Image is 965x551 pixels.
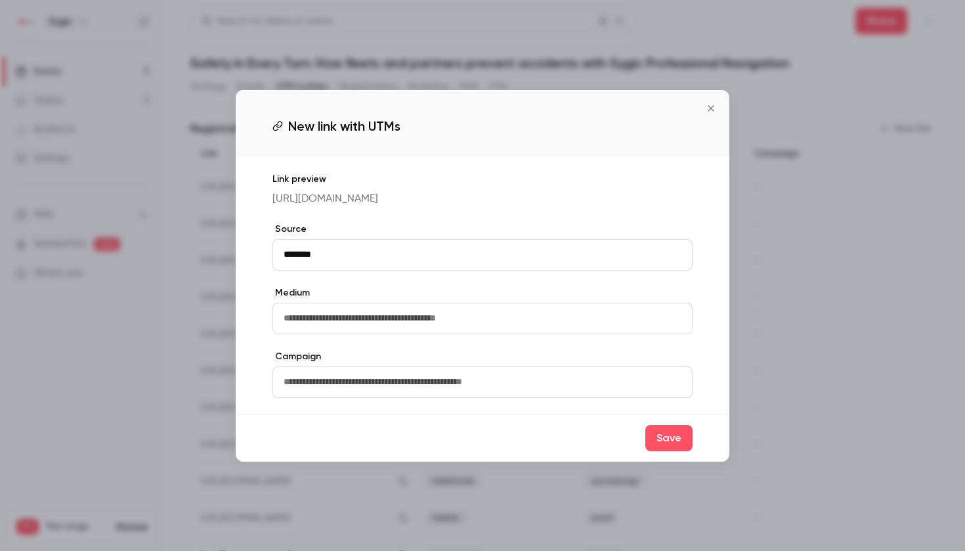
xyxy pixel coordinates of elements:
[288,116,400,136] span: New link with UTMs
[272,286,693,299] label: Medium
[272,191,693,207] p: [URL][DOMAIN_NAME]
[698,95,724,121] button: Close
[272,173,693,186] p: Link preview
[272,223,693,236] label: Source
[645,425,693,451] button: Save
[272,350,693,363] label: Campaign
